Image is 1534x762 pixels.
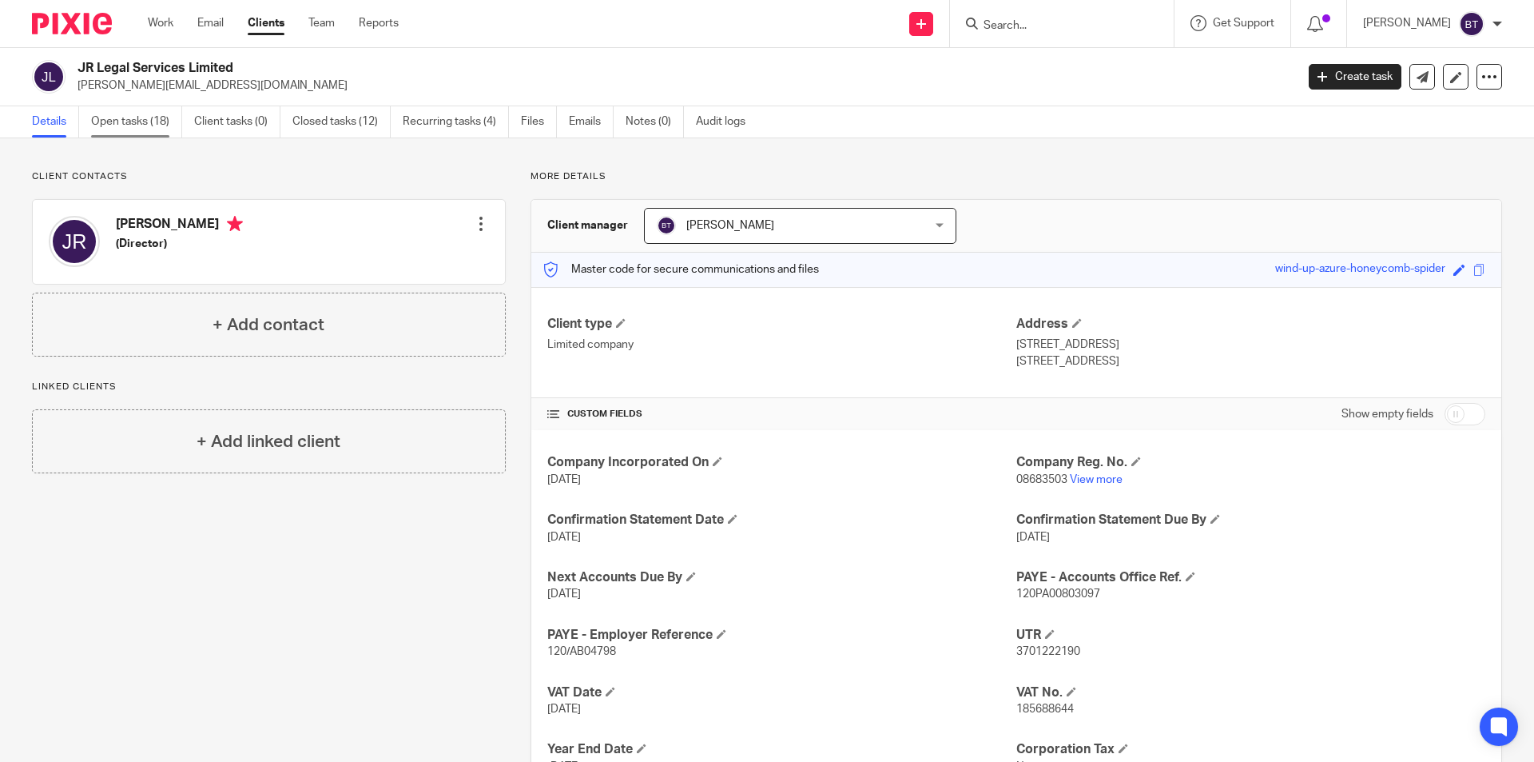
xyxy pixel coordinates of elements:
[547,588,581,600] span: [DATE]
[547,684,1016,701] h4: VAT Date
[1016,627,1485,644] h4: UTR
[1363,15,1451,31] p: [PERSON_NAME]
[1016,454,1485,471] h4: Company Reg. No.
[696,106,757,138] a: Audit logs
[148,15,173,31] a: Work
[547,646,616,657] span: 120/AB04798
[1275,261,1445,279] div: wind-up-azure-honeycomb-spider
[1016,316,1485,333] h4: Address
[194,106,280,138] a: Client tasks (0)
[521,106,557,138] a: Files
[116,236,243,252] h5: (Director)
[227,216,243,232] i: Primary
[32,60,66,94] img: svg%3E
[197,15,224,31] a: Email
[1070,474,1123,485] a: View more
[1016,353,1485,369] p: [STREET_ADDRESS]
[248,15,284,31] a: Clients
[547,569,1016,586] h4: Next Accounts Due By
[77,78,1285,94] p: [PERSON_NAME][EMAIL_ADDRESS][DOMAIN_NAME]
[547,217,628,233] h3: Client manager
[686,220,774,231] span: [PERSON_NAME]
[403,106,509,138] a: Recurring tasks (4)
[657,216,676,235] img: svg%3E
[1016,532,1050,543] span: [DATE]
[547,741,1016,758] h4: Year End Date
[1213,18,1274,29] span: Get Support
[547,316,1016,333] h4: Client type
[547,337,1016,353] p: Limited company
[569,106,614,138] a: Emails
[1016,684,1485,701] h4: VAT No.
[547,627,1016,644] h4: PAYE - Employer Reference
[91,106,182,138] a: Open tasks (18)
[547,474,581,485] span: [DATE]
[1016,512,1485,529] h4: Confirmation Statement Due By
[116,216,243,236] h4: [PERSON_NAME]
[1016,337,1485,353] p: [STREET_ADDRESS]
[547,532,581,543] span: [DATE]
[1309,64,1401,90] a: Create task
[1016,588,1100,600] span: 120PA00803097
[292,106,391,138] a: Closed tasks (12)
[1016,741,1485,758] h4: Corporation Tax
[1016,646,1080,657] span: 3701222190
[32,13,112,34] img: Pixie
[1341,406,1433,422] label: Show empty fields
[626,106,684,138] a: Notes (0)
[547,454,1016,471] h4: Company Incorporated On
[547,512,1016,529] h4: Confirmation Statement Date
[547,704,581,715] span: [DATE]
[1016,569,1485,586] h4: PAYE - Accounts Office Ref.
[32,381,506,393] p: Linked clients
[1459,11,1484,37] img: svg%3E
[531,170,1502,183] p: More details
[308,15,335,31] a: Team
[543,261,819,277] p: Master code for secure communications and files
[547,408,1016,421] h4: CUSTOM FIELDS
[49,216,100,267] img: svg%3E
[197,429,340,454] h4: + Add linked client
[32,170,506,183] p: Client contacts
[77,60,1043,77] h2: JR Legal Services Limited
[32,106,79,138] a: Details
[213,313,324,337] h4: + Add contact
[359,15,399,31] a: Reports
[982,19,1126,34] input: Search
[1016,704,1074,715] span: 185688644
[1016,474,1067,485] span: 08683503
